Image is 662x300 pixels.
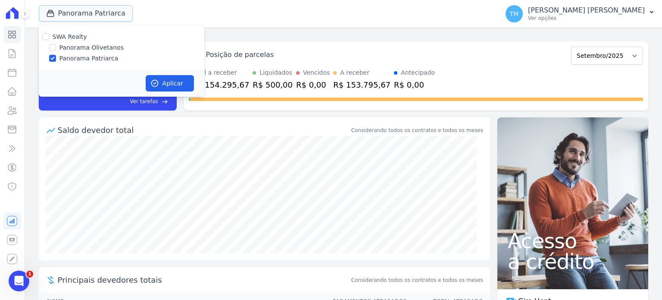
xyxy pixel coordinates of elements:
[259,68,292,77] div: Liquidados
[206,50,274,60] div: Posição de parcelas
[340,68,369,77] div: A receber
[146,75,194,92] button: Aplicar
[394,79,435,91] div: R$ 0,00
[59,54,119,63] label: Panorama Patriarca
[333,79,390,91] div: R$ 153.795,67
[351,276,483,284] span: Considerando todos os contratos e todos os meses
[162,98,168,105] span: east
[130,98,158,105] span: Ver tarefas
[39,5,133,22] button: Panorama Patriarca
[508,231,638,251] span: Acesso
[58,124,350,136] div: Saldo devedor total
[192,79,250,91] div: R$ 154.295,67
[90,98,168,105] a: Ver tarefas east
[510,11,519,17] span: TM
[253,79,293,91] div: R$ 500,00
[499,2,662,26] button: TM [PERSON_NAME] [PERSON_NAME] Ver opções
[528,15,645,22] p: Ver opções
[26,271,33,278] span: 1
[351,126,483,134] div: Considerando todos os contratos e todos os meses
[296,79,330,91] div: R$ 0,00
[53,33,87,40] label: SWA Realty
[401,68,435,77] div: Antecipado
[59,43,124,52] label: Panorama Olivetanos
[528,6,645,15] p: [PERSON_NAME] [PERSON_NAME]
[192,68,250,77] div: Total a receber
[9,271,29,291] iframe: Intercom live chat
[303,68,330,77] div: Vencidos
[508,251,638,272] span: a crédito
[58,274,350,286] span: Principais devedores totais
